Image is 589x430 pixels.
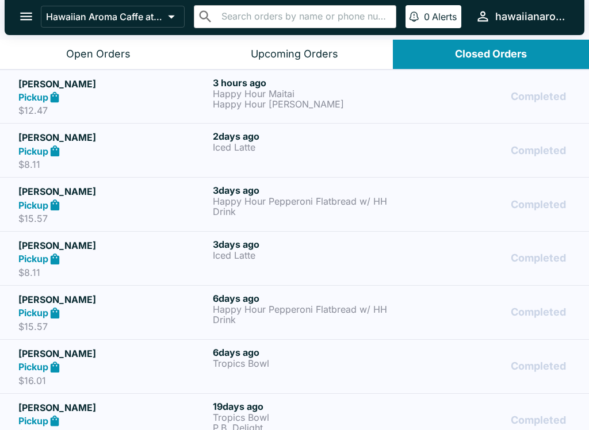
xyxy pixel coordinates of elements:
p: Happy Hour Maitai [213,89,403,99]
button: open drawer [12,2,41,31]
p: Iced Latte [213,250,403,260]
p: $8.11 [18,267,208,278]
strong: Pickup [18,199,48,211]
p: $15.57 [18,321,208,332]
span: 6 days ago [213,347,259,358]
button: hawaiianaromacaffewalls [471,4,571,29]
h5: [PERSON_NAME] [18,293,208,306]
p: $15.57 [18,213,208,224]
div: Open Orders [66,48,131,61]
strong: Pickup [18,415,48,427]
p: 0 [424,11,430,22]
h6: 3 hours ago [213,77,403,89]
h5: [PERSON_NAME] [18,347,208,360]
h5: [PERSON_NAME] [18,185,208,198]
div: hawaiianaromacaffewalls [495,10,566,24]
strong: Pickup [18,361,48,373]
h5: [PERSON_NAME] [18,77,208,91]
strong: Pickup [18,253,48,264]
span: 19 days ago [213,401,263,412]
span: 3 days ago [213,185,259,196]
p: Hawaiian Aroma Caffe at [GEOGRAPHIC_DATA] [46,11,163,22]
p: $16.01 [18,375,208,386]
p: Tropics Bowl [213,358,403,368]
p: Happy Hour Pepperoni Flatbread w/ HH Drink [213,304,403,325]
div: Upcoming Orders [251,48,338,61]
strong: Pickup [18,307,48,318]
span: 3 days ago [213,239,259,250]
strong: Pickup [18,91,48,103]
p: Iced Latte [213,142,403,152]
span: 6 days ago [213,293,259,304]
p: $8.11 [18,159,208,170]
p: $12.47 [18,105,208,116]
p: Tropics Bowl [213,412,403,423]
p: Happy Hour [PERSON_NAME] [213,99,403,109]
input: Search orders by name or phone number [218,9,391,25]
span: 2 days ago [213,130,259,142]
button: Hawaiian Aroma Caffe at [GEOGRAPHIC_DATA] [41,6,185,28]
p: Happy Hour Pepperoni Flatbread w/ HH Drink [213,196,403,217]
h5: [PERSON_NAME] [18,239,208,252]
p: Alerts [432,11,457,22]
div: Closed Orders [455,48,527,61]
strong: Pickup [18,145,48,157]
h5: [PERSON_NAME] [18,401,208,414]
h5: [PERSON_NAME] [18,130,208,144]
